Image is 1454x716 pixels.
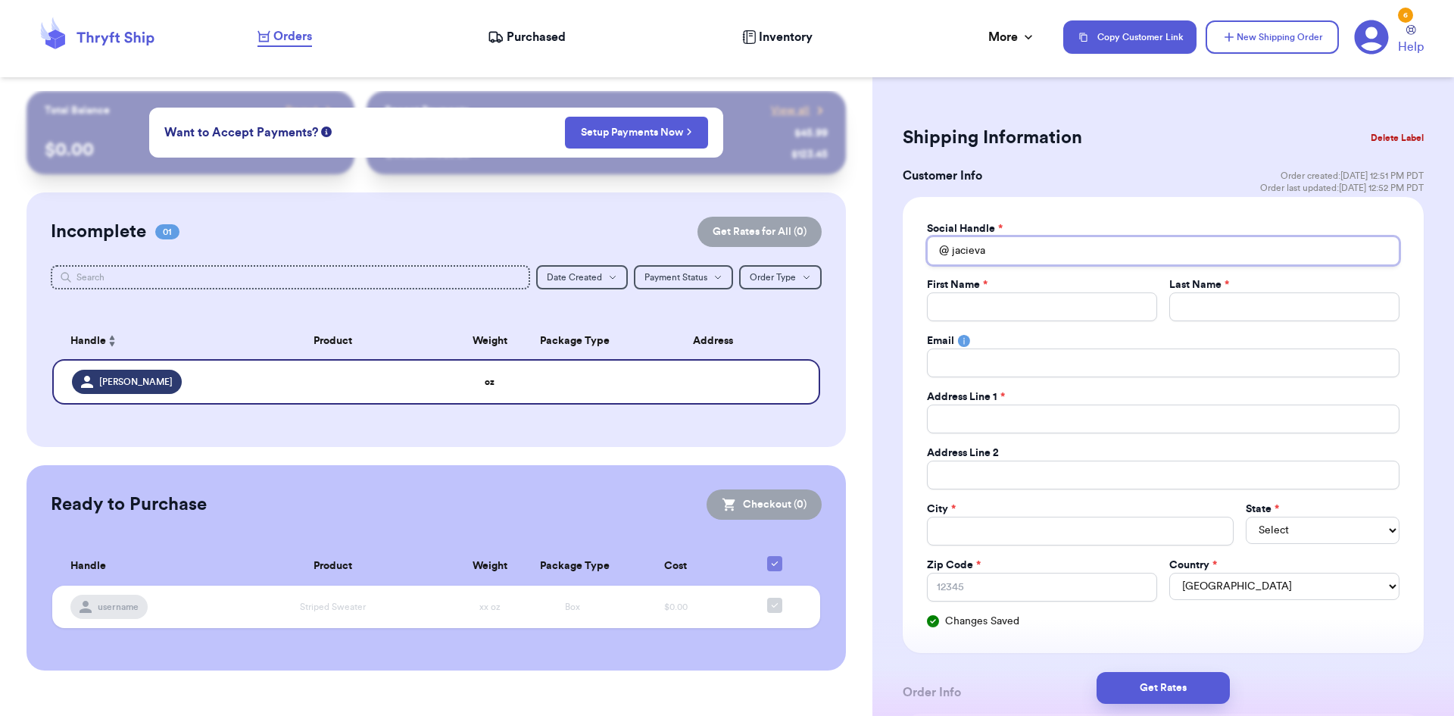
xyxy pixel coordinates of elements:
span: Box [565,602,580,611]
button: Get Rates [1097,672,1230,704]
div: $ 45.99 [794,126,828,141]
th: Package Type [531,323,613,359]
span: Orders [273,27,312,45]
button: Date Created [536,265,628,289]
button: Order Type [739,265,822,289]
span: Payment Status [644,273,707,282]
button: Sort ascending [106,332,118,350]
p: Recent Payments [385,103,469,118]
span: Striped Sweater [300,602,366,611]
span: Changes Saved [945,614,1019,629]
button: Setup Payments Now [565,117,708,149]
label: First Name [927,277,988,292]
input: Search [51,265,531,289]
span: Order Type [750,273,796,282]
p: Total Balance [45,103,110,118]
span: [PERSON_NAME] [99,376,173,388]
a: Payout [285,103,336,118]
button: Copy Customer Link [1063,20,1197,54]
span: Payout [285,103,318,118]
strong: oz [485,377,495,386]
h2: Ready to Purchase [51,492,207,517]
th: Address [614,323,821,359]
div: @ [927,236,949,265]
span: 01 [155,224,179,239]
div: 6 [1398,8,1413,23]
th: Package Type [531,547,613,586]
a: Setup Payments Now [581,125,692,140]
th: Product [217,547,449,586]
div: More [988,28,1036,46]
span: Handle [70,558,106,574]
label: Address Line 1 [927,389,1005,405]
label: State [1246,502,1279,517]
a: View all [771,103,828,118]
span: Purchased [507,28,566,46]
a: Inventory [742,28,813,46]
label: Email [927,333,954,349]
span: Inventory [759,28,813,46]
label: Zip Code [927,558,981,573]
input: 12345 [927,573,1157,602]
label: Social Handle [927,221,1003,236]
button: Delete Label [1365,121,1430,155]
th: Weight [448,323,531,359]
span: View all [771,103,810,118]
button: Checkout (0) [707,489,822,520]
p: $ 0.00 [45,138,336,162]
th: Product [217,323,449,359]
th: Weight [448,547,531,586]
span: Order created: [DATE] 12:51 PM PDT [1281,170,1424,182]
a: 6 [1354,20,1389,55]
span: $0.00 [664,602,688,611]
span: Handle [70,333,106,349]
label: Last Name [1169,277,1229,292]
a: Orders [257,27,312,47]
button: New Shipping Order [1206,20,1339,54]
h2: Incomplete [51,220,146,244]
span: xx oz [479,602,501,611]
span: Want to Accept Payments? [164,124,318,142]
span: Date Created [547,273,602,282]
th: Cost [614,547,738,586]
span: Order last updated: [DATE] 12:52 PM PDT [1260,182,1424,194]
div: $ 123.45 [791,147,828,162]
label: Country [1169,558,1217,573]
a: Help [1398,25,1424,56]
label: City [927,502,956,517]
label: Address Line 2 [927,446,999,461]
h3: Customer Info [903,167,982,185]
span: username [98,601,139,613]
a: Purchased [488,28,566,46]
span: Help [1398,38,1424,56]
button: Get Rates for All (0) [697,217,822,247]
h2: Shipping Information [903,126,1082,150]
button: Payment Status [634,265,733,289]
